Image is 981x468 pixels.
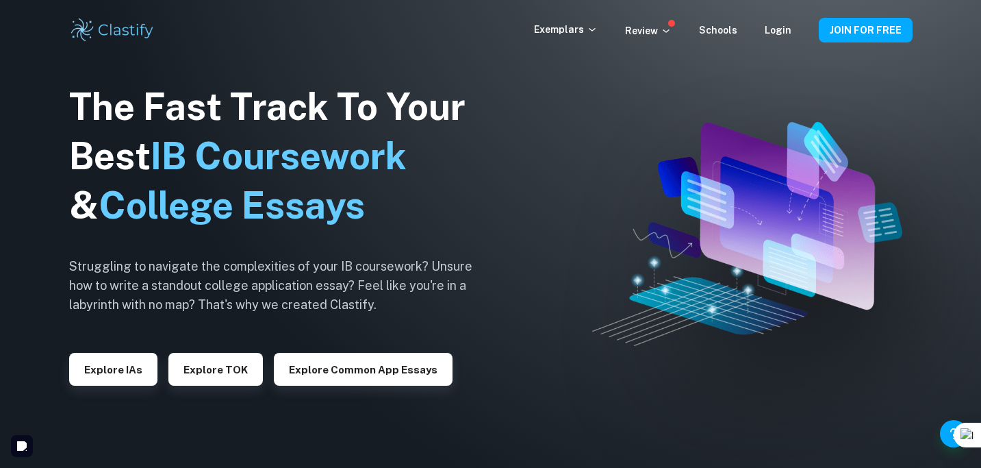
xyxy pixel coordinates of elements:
[69,353,157,386] button: Explore IAs
[592,122,903,347] img: Clastify hero
[534,22,598,37] p: Exemplars
[625,23,672,38] p: Review
[274,362,453,375] a: Explore Common App essays
[69,16,156,44] img: Clastify logo
[69,257,494,315] h6: Struggling to navigate the complexities of your IB coursework? Unsure how to write a standout col...
[69,362,157,375] a: Explore IAs
[151,134,407,177] span: IB Coursework
[99,184,365,227] span: College Essays
[274,353,453,386] button: Explore Common App essays
[168,362,263,375] a: Explore TOK
[699,25,737,36] a: Schools
[168,353,263,386] button: Explore TOK
[765,25,791,36] a: Login
[819,18,913,42] button: JOIN FOR FREE
[940,420,967,447] button: Help and Feedback
[69,82,494,230] h1: The Fast Track To Your Best &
